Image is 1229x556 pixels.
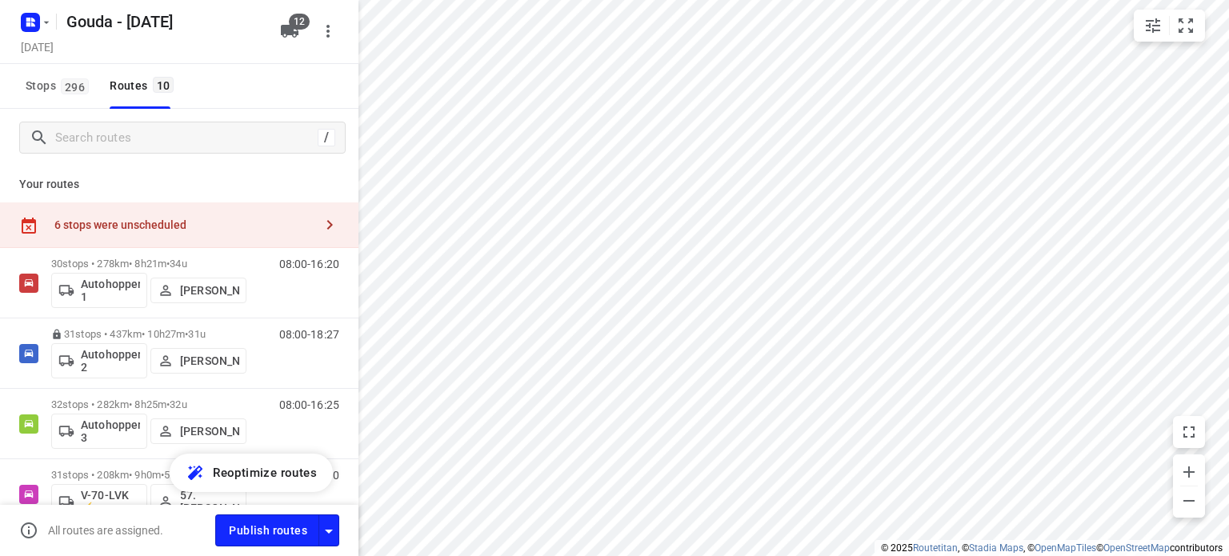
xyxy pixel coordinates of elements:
[81,278,140,303] p: Autohopper 1
[51,328,246,340] p: 31 stops • 437km • 10h27m
[881,542,1223,554] li: © 2025 , © , © © contributors
[1134,10,1205,42] div: small contained button group
[166,258,170,270] span: •
[180,284,239,297] p: [PERSON_NAME]
[279,398,339,411] p: 08:00-16:25
[150,278,246,303] button: [PERSON_NAME]
[170,454,333,492] button: Reoptimize routes
[913,542,958,554] a: Routetitan
[51,258,246,270] p: 30 stops • 278km • 8h21m
[61,78,89,94] span: 296
[170,398,186,410] span: 32u
[215,514,319,546] button: Publish routes
[279,258,339,270] p: 08:00-16:20
[1035,542,1096,554] a: OpenMapTiles
[150,418,246,444] button: [PERSON_NAME]
[51,343,147,378] button: Autohopper 2
[26,76,94,96] span: Stops
[188,328,205,340] span: 31u
[153,77,174,93] span: 10
[51,398,246,410] p: 32 stops • 282km • 8h25m
[164,469,181,481] span: 52u
[185,328,188,340] span: •
[180,425,239,438] p: [PERSON_NAME]
[81,348,140,374] p: Autohopper 2
[51,414,147,449] button: Autohopper 3
[81,489,140,514] p: V-70-LVK ⚡
[150,348,246,374] button: [PERSON_NAME]
[81,418,140,444] p: Autohopper 3
[180,489,239,514] p: 57. [PERSON_NAME]
[51,484,147,519] button: V-70-LVK ⚡
[1103,542,1170,554] a: OpenStreetMap
[229,521,307,541] span: Publish routes
[312,15,344,47] button: More
[319,520,338,540] div: Driver app settings
[289,14,310,30] span: 12
[19,176,339,193] p: Your routes
[60,9,267,34] h5: Rename
[318,129,335,146] div: /
[213,462,317,483] span: Reoptimize routes
[48,524,163,537] p: All routes are assigned.
[170,258,186,270] span: 34u
[54,218,314,231] div: 6 stops were unscheduled
[274,15,306,47] button: 12
[166,398,170,410] span: •
[1137,10,1169,42] button: Map settings
[51,469,246,481] p: 31 stops • 208km • 9h0m
[180,354,239,367] p: [PERSON_NAME]
[150,484,246,519] button: 57. [PERSON_NAME]
[51,273,147,308] button: Autohopper 1
[55,126,318,150] input: Search routes
[14,38,60,56] h5: Project date
[1170,10,1202,42] button: Fit zoom
[969,542,1023,554] a: Stadia Maps
[110,76,178,96] div: Routes
[279,328,339,341] p: 08:00-18:27
[161,469,164,481] span: •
